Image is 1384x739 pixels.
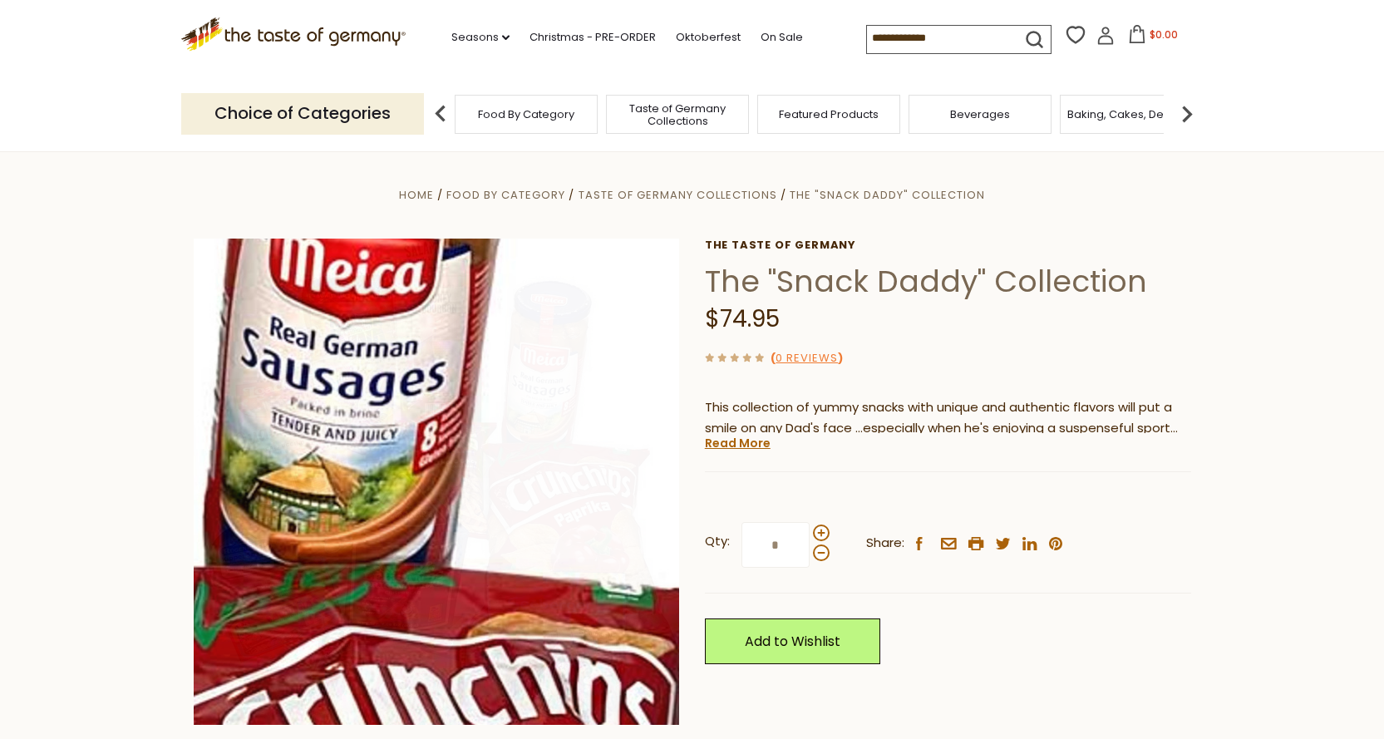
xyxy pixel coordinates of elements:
[705,263,1191,300] h1: The "Snack Daddy" Collection
[451,28,510,47] a: Seasons
[761,28,803,47] a: On Sale
[529,28,656,47] a: Christmas - PRE-ORDER
[705,618,880,664] a: Add to Wishlist
[705,435,771,451] a: Read More
[1067,108,1196,121] a: Baking, Cakes, Desserts
[705,303,780,335] span: $74.95
[611,102,744,127] a: Taste of Germany Collections
[1118,25,1189,50] button: $0.00
[478,108,574,121] a: Food By Category
[194,239,680,725] img: The "Snack Daddy" Collection
[676,28,741,47] a: Oktoberfest
[446,187,565,203] a: Food By Category
[779,108,879,121] a: Featured Products
[1150,27,1178,42] span: $0.00
[771,350,843,366] span: ( )
[181,93,424,134] p: Choice of Categories
[790,187,985,203] a: The "Snack Daddy" Collection
[741,522,810,568] input: Qty:
[705,397,1191,439] p: This collection of yummy snacks with unique and authentic flavors will put a smile on any Dad's f...
[1170,97,1204,131] img: next arrow
[399,187,434,203] a: Home
[579,187,777,203] a: Taste of Germany Collections
[705,239,1191,252] a: The Taste of Germany
[866,533,904,554] span: Share:
[705,531,730,552] strong: Qty:
[776,350,838,367] a: 0 Reviews
[424,97,457,131] img: previous arrow
[950,108,1010,121] a: Beverages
